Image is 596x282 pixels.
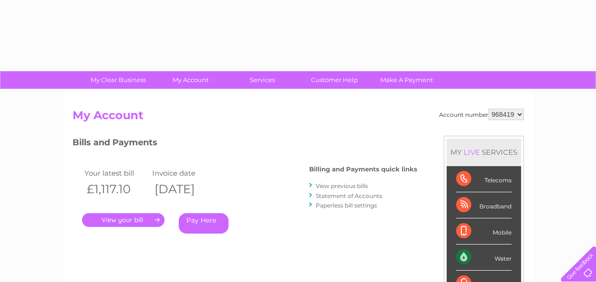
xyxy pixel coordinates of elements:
div: Broadband [456,192,512,218]
a: Make A Payment [367,71,446,89]
th: £1,117.10 [82,179,150,199]
td: Invoice date [150,167,218,179]
div: Water [456,244,512,271]
a: Pay Here [179,213,229,234]
td: Your latest bill [82,167,150,179]
a: View previous bills [316,182,368,189]
div: LIVE [462,148,482,157]
h3: Bills and Payments [73,136,417,152]
h2: My Account [73,109,524,127]
a: Customer Help [295,71,374,89]
a: Services [223,71,302,89]
a: Paperless bill settings [316,202,377,209]
a: My Clear Business [79,71,157,89]
div: Telecoms [456,166,512,192]
div: Mobile [456,218,512,244]
a: My Account [151,71,229,89]
h4: Billing and Payments quick links [309,166,417,173]
a: . [82,213,165,227]
th: [DATE] [150,179,218,199]
a: Statement of Accounts [316,192,382,199]
div: MY SERVICES [447,139,521,166]
div: Account number [439,109,524,120]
